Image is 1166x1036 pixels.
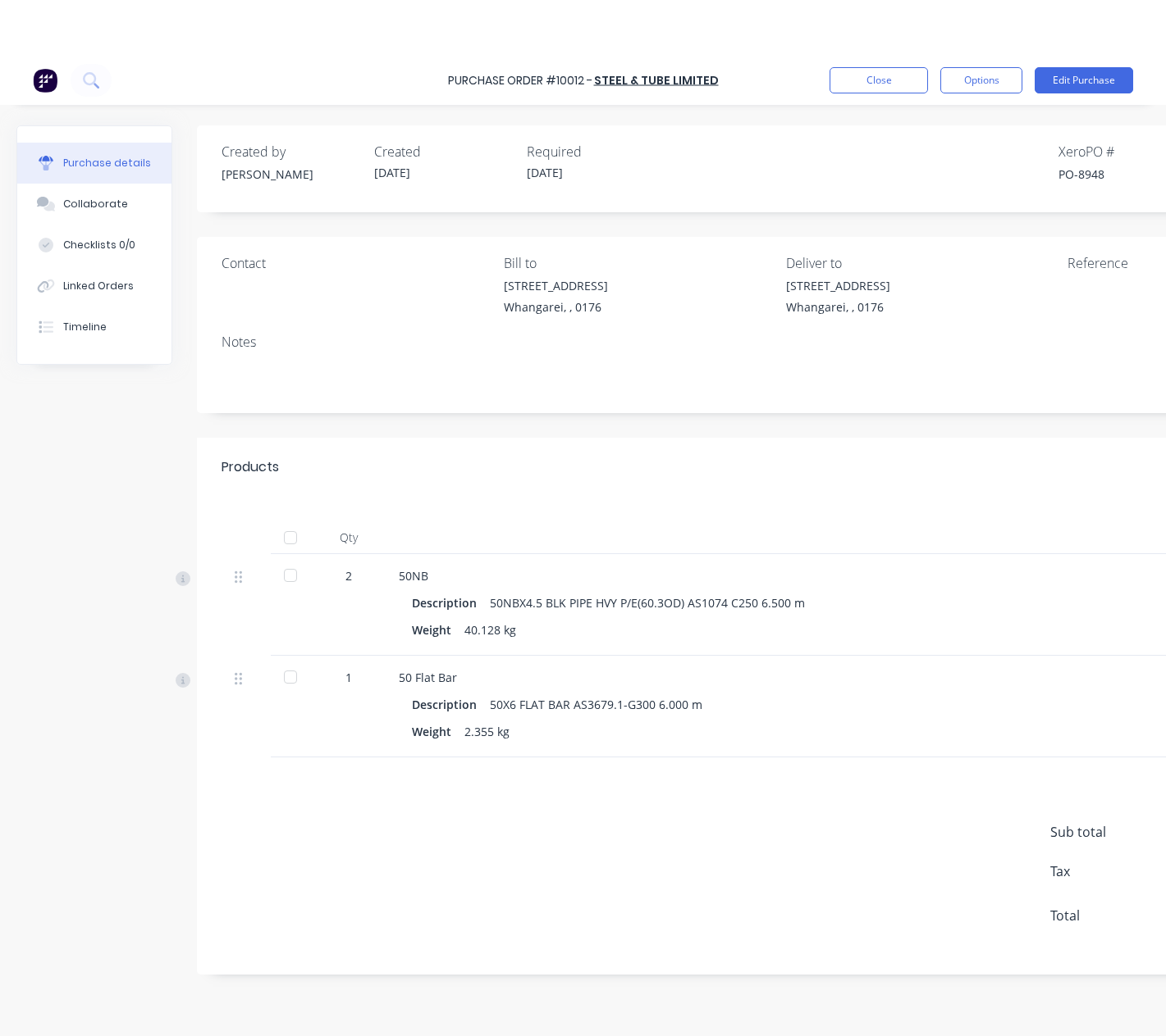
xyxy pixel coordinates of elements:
[312,521,386,554] div: Qty
[63,238,135,252] div: Checklists 0/0
[17,143,171,184] button: Purchase details
[222,457,279,477] div: Products
[222,166,361,183] div: [PERSON_NAME]
[1110,980,1150,1020] iframe: Intercom live chat
[504,298,608,316] div: Whangarei, , 0176
[490,693,702,716] div: 50X6 FLAT BAR AS3679.1-G300 6.000 m
[33,68,57,93] img: Factory
[527,142,666,161] div: Required
[490,591,805,615] div: 50NBX4.5 BLK PIPE HVY P/E(60.3OD) AS1074 C250 6.500 m
[464,618,516,642] div: 40.128 kg
[504,253,774,273] div: Bill to
[1035,67,1133,93] button: Edit Purchase
[222,142,361,161] div: Created by
[17,184,171,225] button: Collaborate
[786,298,890,316] div: Whangarei, , 0176
[17,307,171,348] button: Timeline
[325,669,373,686] div: 1
[412,618,464,642] div: Weight
[63,156,151,170] div: Purchase details
[63,279,134,293] div: Linked Orders
[830,67,928,93] button: Close
[412,693,490,716] div: Description
[63,197,128,211] div: Collaborate
[412,591,490,615] div: Description
[786,277,890,294] div: [STREET_ADDRESS]
[17,225,171,266] button: Checklists 0/0
[325,567,373,584] div: 2
[412,720,464,743] div: Weight
[222,253,492,273] div: Contact
[940,67,1022,93] button: Options
[786,253,1056,273] div: Deliver to
[448,72,592,89] div: Purchase Order #10012 -
[594,72,719,89] a: Steel & Tube Limited
[63,320,107,334] div: Timeline
[464,720,510,743] div: 2.355 kg
[17,266,171,307] button: Linked Orders
[374,142,514,161] div: Created
[504,277,608,294] div: [STREET_ADDRESS]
